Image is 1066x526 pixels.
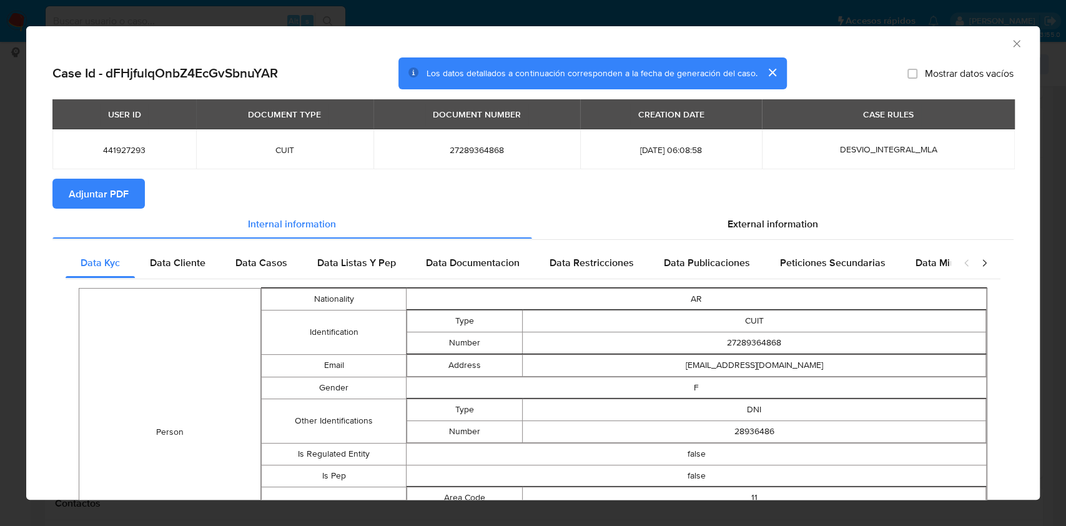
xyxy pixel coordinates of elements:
[261,310,406,354] td: Identification
[407,399,523,420] td: Type
[52,179,145,209] button: Adjuntar PDF
[407,332,523,354] td: Number
[67,144,181,156] span: 441927293
[261,443,406,465] td: Is Regulated Entity
[66,248,950,278] div: Detailed internal info
[26,26,1040,500] div: closure-recommendation-modal
[523,310,986,332] td: CUIT
[550,256,634,270] span: Data Restricciones
[211,144,358,156] span: CUIT
[1010,37,1022,49] button: Cerrar ventana
[261,399,406,443] td: Other Identifications
[426,256,520,270] span: Data Documentacion
[388,144,565,156] span: 27289364868
[915,256,984,270] span: Data Minoridad
[907,68,917,78] input: Mostrar datos vacíos
[81,256,120,270] span: Data Kyc
[261,465,406,487] td: Is Pep
[150,256,205,270] span: Data Cliente
[925,67,1014,79] span: Mostrar datos vacíos
[523,332,986,354] td: 27289364868
[595,144,747,156] span: [DATE] 06:08:58
[248,216,336,231] span: Internal information
[523,354,986,376] td: [EMAIL_ADDRESS][DOMAIN_NAME]
[261,288,406,310] td: Nationality
[100,104,148,125] div: USER ID
[52,65,278,81] h2: Case Id - dFHjfulqOnbZ4EcGvSbnuYAR
[664,256,750,270] span: Data Publicaciones
[407,465,987,487] td: false
[630,104,711,125] div: CREATION DATE
[240,104,328,125] div: DOCUMENT TYPE
[407,443,987,465] td: false
[261,377,406,399] td: Gender
[780,256,886,270] span: Peticiones Secundarias
[407,288,987,310] td: AR
[261,354,406,377] td: Email
[856,104,921,125] div: CASE RULES
[407,377,987,399] td: F
[407,420,523,442] td: Number
[523,399,986,420] td: DNI
[317,256,396,270] span: Data Listas Y Pep
[235,256,287,270] span: Data Casos
[839,143,937,156] span: DESVIO_INTEGRAL_MLA
[757,57,787,87] button: cerrar
[523,487,986,509] td: 11
[407,310,523,332] td: Type
[69,180,129,207] span: Adjuntar PDF
[407,487,523,509] td: Area Code
[407,354,523,376] td: Address
[427,67,757,79] span: Los datos detallados a continuación corresponden a la fecha de generación del caso.
[523,420,986,442] td: 28936486
[52,209,1014,239] div: Detailed info
[728,216,818,231] span: External information
[425,104,528,125] div: DOCUMENT NUMBER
